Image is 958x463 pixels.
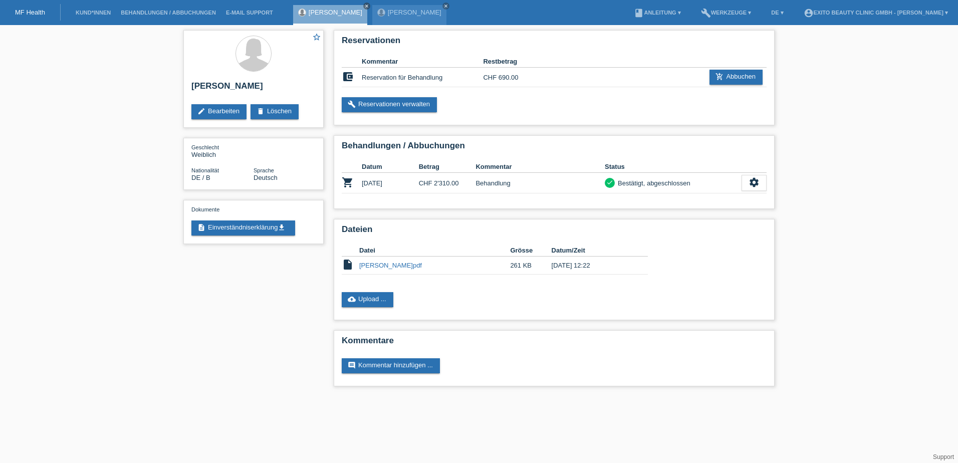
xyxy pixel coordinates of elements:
i: comment [348,361,356,369]
a: DE ▾ [766,10,788,16]
i: account_circle [804,8,814,18]
a: Support [933,453,954,460]
a: buildReservationen verwalten [342,97,437,112]
span: Deutsch [254,174,278,181]
div: Bestätigt, abgeschlossen [615,178,690,188]
td: 261 KB [510,257,551,275]
a: deleteLöschen [251,104,299,119]
i: settings [749,177,760,188]
a: E-Mail Support [221,10,278,16]
th: Betrag [419,161,476,173]
td: [DATE] 12:22 [552,257,634,275]
a: descriptionEinverständniserklärungget_app [191,220,295,236]
i: close [364,4,369,9]
a: close [363,3,370,10]
span: Dokumente [191,206,219,212]
span: Geschlecht [191,144,219,150]
span: Deutschland / B / 14.01.2021 [191,174,210,181]
th: Datei [359,245,510,257]
th: Kommentar [362,56,483,68]
th: Datum [362,161,419,173]
td: Behandlung [475,173,605,193]
h2: Dateien [342,224,767,240]
td: [DATE] [362,173,419,193]
a: close [442,3,449,10]
a: Behandlungen / Abbuchungen [116,10,221,16]
i: build [701,8,711,18]
h2: Reservationen [342,36,767,51]
a: add_shopping_cartAbbuchen [709,70,763,85]
div: Weiblich [191,143,254,158]
a: account_circleExito Beauty Clinic GmbH - [PERSON_NAME] ▾ [799,10,953,16]
i: book [634,8,644,18]
i: check [606,179,613,186]
a: [PERSON_NAME]pdf [359,262,422,269]
a: commentKommentar hinzufügen ... [342,358,440,373]
i: close [443,4,448,9]
a: star_border [312,33,321,43]
td: CHF 2'310.00 [419,173,476,193]
span: Sprache [254,167,274,173]
a: MF Health [15,9,45,16]
i: star_border [312,33,321,42]
td: CHF 690.00 [483,68,544,87]
span: Nationalität [191,167,219,173]
i: delete [257,107,265,115]
i: edit [197,107,205,115]
h2: Kommentare [342,336,767,351]
td: Reservation für Behandlung [362,68,483,87]
a: [PERSON_NAME] [388,9,441,16]
i: account_balance_wallet [342,71,354,83]
a: editBearbeiten [191,104,247,119]
a: cloud_uploadUpload ... [342,292,393,307]
th: Status [605,161,742,173]
th: Datum/Zeit [552,245,634,257]
a: buildWerkzeuge ▾ [696,10,757,16]
i: add_shopping_cart [715,73,724,81]
th: Restbetrag [483,56,544,68]
a: [PERSON_NAME] [309,9,362,16]
a: Kund*innen [71,10,116,16]
h2: Behandlungen / Abbuchungen [342,141,767,156]
a: bookAnleitung ▾ [629,10,685,16]
i: description [197,223,205,232]
th: Kommentar [475,161,605,173]
h2: [PERSON_NAME] [191,81,316,96]
th: Grösse [510,245,551,257]
i: get_app [278,223,286,232]
i: build [348,100,356,108]
i: POSP00028600 [342,176,354,188]
i: cloud_upload [348,295,356,303]
i: insert_drive_file [342,259,354,271]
